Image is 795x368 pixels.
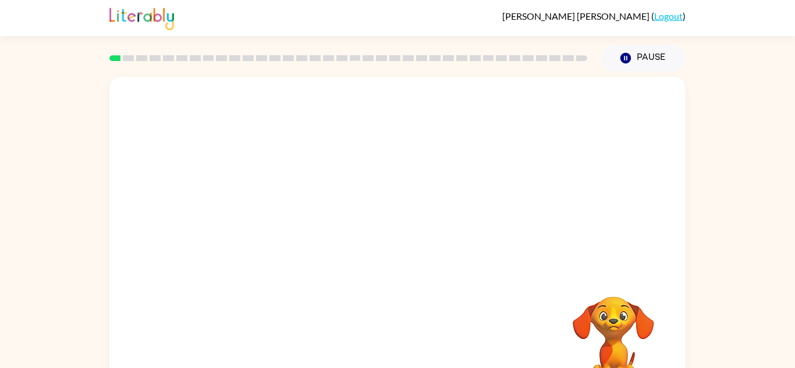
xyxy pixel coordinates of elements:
[502,10,651,22] span: [PERSON_NAME] [PERSON_NAME]
[654,10,683,22] a: Logout
[502,10,686,22] div: ( )
[109,5,174,30] img: Literably
[601,45,686,72] button: Pause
